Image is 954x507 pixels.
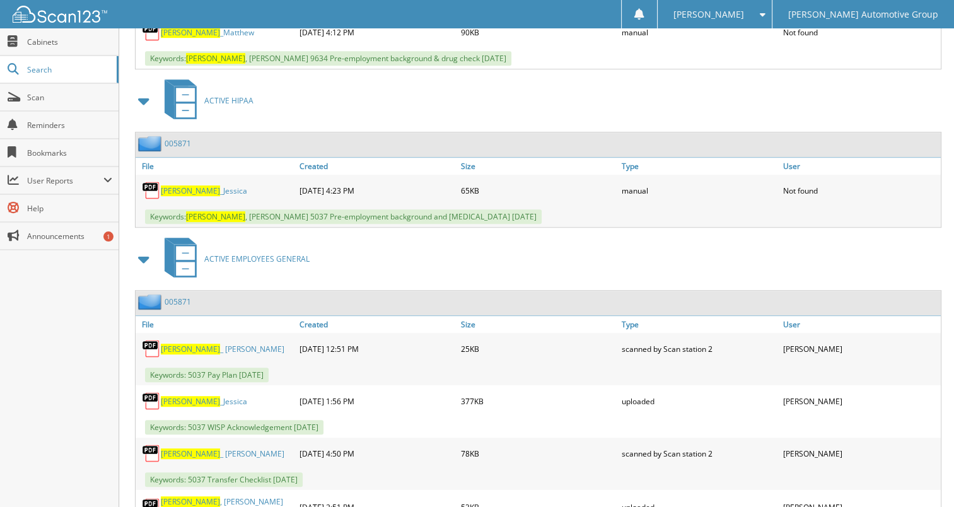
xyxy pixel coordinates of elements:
[142,339,161,358] img: PDF.png
[165,296,191,307] a: 005871
[27,37,112,47] span: Cabinets
[780,20,941,45] div: Not found
[157,76,253,125] a: ACTIVE HIPAA
[458,178,619,203] div: 65KB
[161,344,220,354] span: [PERSON_NAME]
[27,148,112,158] span: Bookmarks
[891,446,954,507] iframe: Chat Widget
[296,316,457,333] a: Created
[142,444,161,463] img: PDF.png
[161,396,220,407] span: [PERSON_NAME]
[296,20,457,45] div: [DATE] 4:12 PM
[27,203,112,214] span: Help
[296,158,457,175] a: Created
[145,368,269,382] span: Keywords: 5037 Pay Plan [DATE]
[165,138,191,149] a: 005871
[780,178,941,203] div: Not found
[619,316,779,333] a: Type
[142,392,161,411] img: PDF.png
[780,441,941,466] div: [PERSON_NAME]
[186,211,245,222] span: [PERSON_NAME]
[145,472,303,487] span: Keywords: 5037 Transfer Checklist [DATE]
[619,20,779,45] div: manual
[161,185,247,196] a: [PERSON_NAME]_Jessica
[145,209,542,224] span: Keywords: , [PERSON_NAME] 5037 Pre-employment background and [MEDICAL_DATA] [DATE]
[27,120,112,131] span: Reminders
[296,441,457,466] div: [DATE] 4:50 PM
[161,185,220,196] span: [PERSON_NAME]
[27,231,112,242] span: Announcements
[458,336,619,361] div: 25KB
[619,178,779,203] div: manual
[296,388,457,414] div: [DATE] 1:56 PM
[161,496,220,507] span: [PERSON_NAME]
[780,336,941,361] div: [PERSON_NAME]
[161,27,254,38] a: [PERSON_NAME]_Matthew
[157,234,310,284] a: ACTIVE EMPLOYEES GENERAL
[619,158,779,175] a: Type
[161,27,220,38] span: [PERSON_NAME]
[780,388,941,414] div: [PERSON_NAME]
[103,231,113,242] div: 1
[136,316,296,333] a: File
[27,64,110,75] span: Search
[673,11,744,18] span: [PERSON_NAME]
[296,336,457,361] div: [DATE] 12:51 PM
[145,420,323,434] span: Keywords: 5037 WISP Acknowledgement [DATE]
[138,136,165,151] img: folder2.png
[458,158,619,175] a: Size
[458,388,619,414] div: 377KB
[296,178,457,203] div: [DATE] 4:23 PM
[204,253,310,264] span: ACTIVE EMPLOYEES GENERAL
[458,441,619,466] div: 78KB
[138,294,165,310] img: folder2.png
[161,448,284,459] a: [PERSON_NAME]_ [PERSON_NAME]
[27,175,103,186] span: User Reports
[186,53,245,64] span: [PERSON_NAME]
[142,23,161,42] img: PDF.png
[780,158,941,175] a: User
[161,448,220,459] span: [PERSON_NAME]
[142,181,161,200] img: PDF.png
[458,20,619,45] div: 90KB
[458,316,619,333] a: Size
[780,316,941,333] a: User
[13,6,107,23] img: scan123-logo-white.svg
[619,388,779,414] div: uploaded
[619,336,779,361] div: scanned by Scan station 2
[27,92,112,103] span: Scan
[204,95,253,106] span: ACTIVE HIPAA
[161,396,247,407] a: [PERSON_NAME]_Jessica
[788,11,938,18] span: [PERSON_NAME] Automotive Group
[161,344,284,354] a: [PERSON_NAME]_ [PERSON_NAME]
[136,158,296,175] a: File
[619,441,779,466] div: scanned by Scan station 2
[145,51,511,66] span: Keywords: , [PERSON_NAME] 9634 Pre-employment background & drug check [DATE]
